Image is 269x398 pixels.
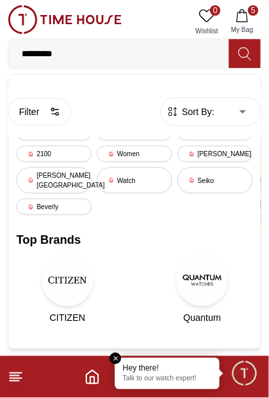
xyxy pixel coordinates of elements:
[210,5,221,16] span: 0
[123,375,212,384] p: Talk to our watch expert!
[97,146,172,162] div: Women
[84,369,100,385] a: Home
[8,5,122,34] img: ...
[41,254,94,307] img: CITIZEN
[16,167,92,193] div: [PERSON_NAME][GEOGRAPHIC_DATA]
[183,312,221,325] span: Quantum
[8,98,71,125] button: Filter
[177,146,253,162] div: [PERSON_NAME]
[16,231,253,249] h2: Top Brands
[16,146,92,162] div: 2100
[190,5,223,39] a: 0Wishlist
[177,167,253,193] div: Seiko
[16,199,92,215] div: Beverly
[151,254,253,325] a: QuantumQuantum
[248,5,259,16] span: 5
[179,105,215,118] span: Sort By:
[166,105,215,118] button: Sort By:
[190,26,223,36] span: Wishlist
[97,167,172,193] div: Watch
[110,353,122,365] em: Close tooltip
[50,312,85,325] span: CITIZEN
[176,254,228,307] img: Quantum
[123,363,212,374] div: Hey there!
[16,254,118,325] a: CITIZENCITIZEN
[16,82,253,101] div: casio digital men watch
[226,25,259,35] span: My Bag
[230,359,259,388] div: Chat Widget
[223,5,261,39] button: 5My Bag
